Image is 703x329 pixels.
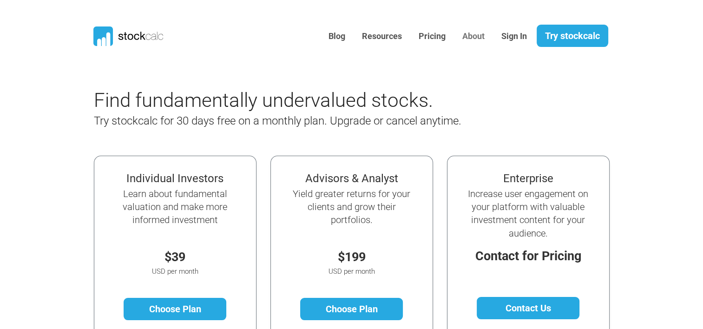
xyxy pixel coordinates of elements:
[477,297,579,319] a: Contact Us
[290,187,414,227] h5: Yield greater returns for your clients and grow their portfolios.
[537,25,608,47] a: Try stockcalc
[290,248,414,267] p: $199
[466,247,590,266] p: Contact for Pricing
[124,298,226,320] a: Choose Plan
[94,114,521,128] h4: Try stockcalc for 30 days free on a monthly plan. Upgrade or cancel anytime.
[113,248,237,267] p: $39
[290,266,414,277] p: USD per month
[355,25,409,48] a: Resources
[455,25,492,48] a: About
[466,187,590,240] h5: Increase user engagement on your platform with valuable investment content for your audience.
[94,89,521,112] h2: Find fundamentally undervalued stocks.
[494,25,534,48] a: Sign In
[290,172,414,185] h4: Advisors & Analyst
[113,172,237,185] h4: Individual Investors
[412,25,453,48] a: Pricing
[322,25,352,48] a: Blog
[113,266,237,277] p: USD per month
[466,172,590,185] h4: Enterprise
[113,187,237,227] h5: Learn about fundamental valuation and make more informed investment
[300,298,403,320] a: Choose Plan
